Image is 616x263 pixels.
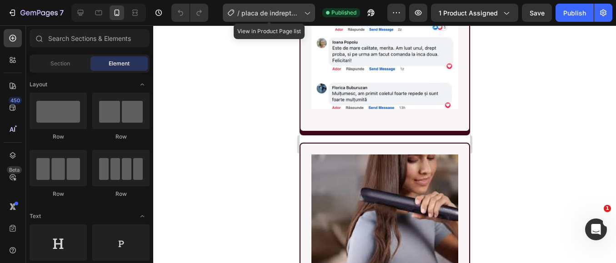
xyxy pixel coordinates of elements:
button: Publish [556,4,594,22]
span: Toggle open [135,209,150,223]
div: Publish [563,8,586,18]
span: 1 product assigned [439,8,498,18]
iframe: Intercom live chat [585,218,607,240]
button: Save [522,4,552,22]
span: Section [50,60,70,68]
span: / [237,8,240,18]
div: Row [30,190,87,198]
span: placa de indreptat parul [241,8,300,18]
input: Search Sections & Elements [30,29,150,47]
span: Layout [30,80,47,89]
span: Published [331,9,356,17]
span: 1 [604,205,611,212]
img: [object Object] [12,129,159,239]
div: Row [92,190,150,198]
div: Beta [7,166,22,174]
button: 1 product assigned [431,4,518,22]
span: Text [30,212,41,220]
iframe: Design area [300,25,470,263]
span: Toggle open [135,77,150,92]
span: Element [109,60,130,68]
button: 7 [4,4,68,22]
span: Save [530,9,545,17]
div: Undo/Redo [171,4,208,22]
p: 7 [60,7,64,18]
div: Row [92,133,150,141]
div: Row [30,133,87,141]
div: 450 [9,97,22,104]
